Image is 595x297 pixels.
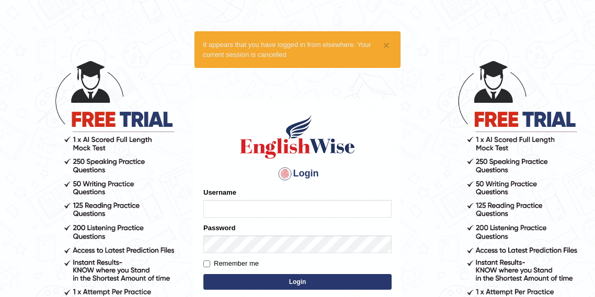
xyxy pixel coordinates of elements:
h4: Login [203,165,392,182]
div: It appears that you have logged in from elsewhere. Your current session is cancelled [194,31,401,68]
input: Remember me [203,260,210,267]
label: Username [203,187,236,197]
label: Password [203,223,235,233]
label: Remember me [203,258,259,269]
button: Login [203,274,392,290]
button: × [383,40,390,51]
img: Logo of English Wise sign in for intelligent practice with AI [238,113,357,160]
